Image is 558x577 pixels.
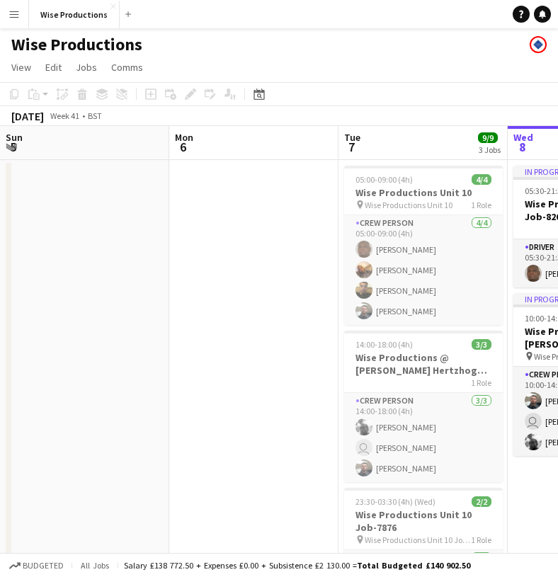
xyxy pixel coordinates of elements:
div: [DATE] [11,109,44,123]
span: Mon [175,131,193,144]
app-job-card: 05:00-09:00 (4h)4/4Wise Productions Unit 10 Wise Productions Unit 101 RoleCrew Person4/405:00-09:... [344,166,503,325]
span: Week 41 [47,110,82,121]
h3: Wise Productions Unit 10 Job-7876 [344,508,503,534]
span: 1 Role [471,377,491,388]
span: 6 [173,139,193,155]
span: Wise Productions Unit 10 Job-7876 [365,535,471,545]
span: 1 Role [471,200,491,210]
span: Wed [513,131,533,144]
app-card-role: Crew Person3/314:00-18:00 (4h)[PERSON_NAME] [PERSON_NAME][PERSON_NAME] [344,393,503,482]
span: Sun [6,131,23,144]
a: View [6,58,37,76]
h3: Wise Productions @ [PERSON_NAME] Hertzhog Job-7871 [344,351,503,377]
span: 2/2 [472,496,491,507]
div: Salary £138 772.50 + Expenses £0.00 + Subsistence £2 130.00 = [124,560,470,571]
button: Wise Productions [29,1,120,28]
span: 8 [511,139,533,155]
span: 14:00-18:00 (4h) [355,339,413,350]
app-job-card: 14:00-18:00 (4h)3/3Wise Productions @ [PERSON_NAME] Hertzhog Job-78711 RoleCrew Person3/314:00-18... [344,331,503,482]
span: Comms [111,61,143,74]
app-user-avatar: Paul Harris [530,36,547,53]
span: All jobs [78,560,112,571]
h1: Wise Productions [11,34,142,55]
app-card-role: Crew Person4/405:00-09:00 (4h)[PERSON_NAME][PERSON_NAME][PERSON_NAME][PERSON_NAME] [344,215,503,325]
span: 7 [342,139,360,155]
span: Budgeted [23,561,64,571]
span: Wise Productions Unit 10 [365,200,452,210]
span: Tue [344,131,360,144]
h3: Wise Productions Unit 10 [344,186,503,199]
a: Comms [106,58,149,76]
div: 3 Jobs [479,144,501,155]
span: 3/3 [472,339,491,350]
div: BST [88,110,102,121]
span: 05:00-09:00 (4h) [355,174,413,185]
span: 1 Role [471,535,491,545]
span: Edit [45,61,62,74]
span: 9/9 [478,132,498,143]
span: 23:30-03:30 (4h) (Wed) [355,496,435,507]
span: View [11,61,31,74]
span: 4/4 [472,174,491,185]
span: 5 [4,139,23,155]
span: Jobs [76,61,97,74]
span: Total Budgeted £140 902.50 [357,560,470,571]
button: Budgeted [7,558,66,573]
a: Jobs [70,58,103,76]
a: Edit [40,58,67,76]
